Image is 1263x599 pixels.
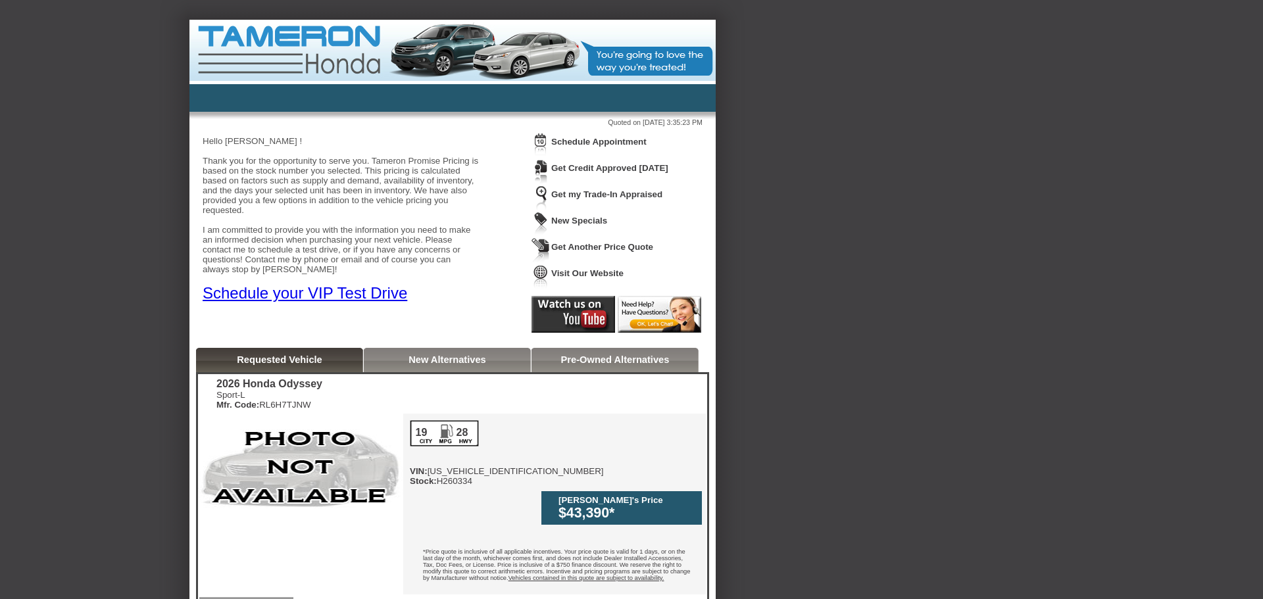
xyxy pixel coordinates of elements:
div: Sport-L RL6H7TJNW [216,390,322,410]
img: Icon_Youtube2.png [532,296,615,333]
div: [PERSON_NAME]'s Price [558,495,695,505]
img: 2026 Honda Odyssey [198,414,403,522]
a: Visit Our Website [551,268,624,278]
img: Icon_TradeInAppraisal.png [532,185,550,210]
div: *Price quote is inclusive of all applicable incentives. Your price quote is valid for 1 days, or ... [403,539,706,594]
a: Schedule your VIP Test Drive [203,284,407,302]
img: Icon_VisitWebsite.png [532,264,550,289]
div: Hello [PERSON_NAME] ! Thank you for the opportunity to serve you. Tameron Promise Pricing is base... [203,126,479,302]
a: Get Another Price Quote [551,242,653,252]
div: [US_VEHICLE_IDENTIFICATION_NUMBER] H260334 [410,420,604,486]
div: 28 [455,427,469,439]
a: Get Credit Approved [DATE] [551,163,668,173]
img: Icon_ScheduleAppointment.png [532,133,550,157]
a: New Alternatives [409,354,486,365]
img: Icon_GetQuote.png [532,238,550,262]
a: Schedule Appointment [551,137,647,147]
div: 2026 Honda Odyssey [216,378,322,390]
div: 19 [414,427,428,439]
div: Quoted on [DATE] 3:35:23 PM [203,118,703,126]
b: Mfr. Code: [216,400,259,410]
a: New Specials [551,216,607,226]
a: Requested Vehicle [237,354,322,365]
img: Icon_CreditApproval.png [532,159,550,183]
a: Pre-Owned Alternatives [561,354,670,365]
b: VIN: [410,466,428,476]
b: Stock: [410,476,437,486]
a: Get my Trade-In Appraised [551,189,662,199]
u: Vehicles contained in this quote are subject to availability. [508,575,664,581]
img: Icon_LiveChat2.png [618,296,701,333]
img: Icon_WeeklySpecials.png [532,212,550,236]
div: $43,390* [558,505,695,521]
